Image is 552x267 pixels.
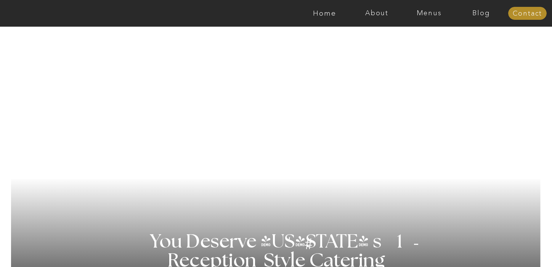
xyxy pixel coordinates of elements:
[288,237,331,259] h3: #
[455,10,507,17] a: Blog
[351,10,403,17] a: About
[274,233,305,252] h3: '
[508,10,547,18] a: Contact
[298,10,351,17] a: Home
[399,224,421,267] h3: '
[403,10,455,17] a: Menus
